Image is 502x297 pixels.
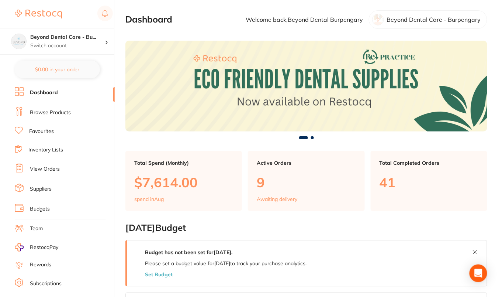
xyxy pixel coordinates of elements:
p: $7,614.00 [134,175,233,190]
div: Open Intercom Messenger [470,264,487,282]
a: Favourites [29,128,54,135]
a: Rewards [30,261,51,269]
p: Active Orders [257,160,356,166]
a: Budgets [30,205,50,213]
button: Set Budget [145,272,173,277]
span: RestocqPay [30,244,58,251]
h2: [DATE] Budget [125,223,487,233]
p: Awaiting delivery [257,196,297,202]
p: Total Completed Orders [380,160,478,166]
a: Inventory Lists [28,146,63,154]
h4: Beyond Dental Care - Burpengary [30,34,105,41]
p: 9 [257,175,356,190]
a: Suppliers [30,185,52,193]
p: Switch account [30,42,105,49]
a: Subscriptions [30,280,62,287]
a: Total Spend (Monthly)$7,614.00spend inAug [125,151,242,211]
a: Browse Products [30,109,71,116]
a: Restocq Logo [15,6,62,23]
a: Active Orders9Awaiting delivery [248,151,364,211]
p: 41 [380,175,478,190]
a: Dashboard [30,89,58,96]
h2: Dashboard [125,14,172,25]
img: Dashboard [125,41,487,131]
img: Beyond Dental Care - Burpengary [11,34,26,49]
img: RestocqPay [15,243,24,252]
p: Please set a budget value for [DATE] to track your purchase analytics. [145,260,307,266]
p: Beyond Dental Care - Burpengary [387,16,481,23]
p: spend in Aug [134,196,164,202]
strong: Budget has not been set for [DATE] . [145,249,232,256]
a: Total Completed Orders41 [371,151,487,211]
a: Team [30,225,43,232]
a: View Orders [30,165,60,173]
a: RestocqPay [15,243,58,252]
p: Total Spend (Monthly) [134,160,233,166]
button: $0.00 in your order [15,61,100,78]
p: Welcome back, Beyond Dental Burpengary [246,16,363,23]
img: Restocq Logo [15,10,62,18]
